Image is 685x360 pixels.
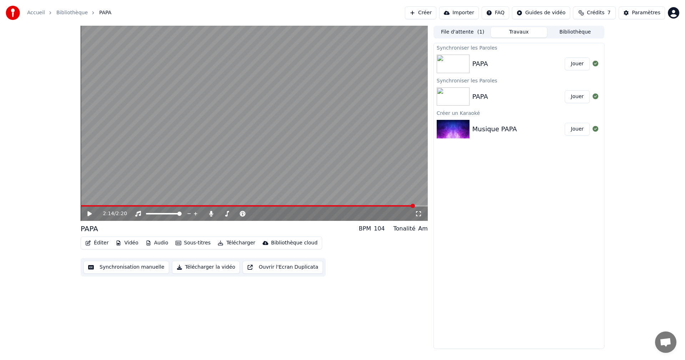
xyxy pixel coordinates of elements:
[482,6,509,19] button: FAQ
[27,9,111,16] nav: breadcrumb
[99,9,111,16] span: PAPA
[405,6,436,19] button: Créer
[394,224,416,233] div: Tonalité
[215,238,258,248] button: Télécharger
[565,57,590,70] button: Jouer
[434,108,604,117] div: Créer un Karaoké
[547,27,603,37] button: Bibliothèque
[434,43,604,52] div: Synchroniser les Paroles
[619,6,665,19] button: Paramètres
[243,261,323,274] button: Ouvrir l'Ecran Duplicata
[565,90,590,103] button: Jouer
[434,76,604,85] div: Synchroniser les Paroles
[116,210,127,217] span: 2:20
[491,27,547,37] button: Travaux
[472,59,488,69] div: PAPA
[435,27,491,37] button: File d'attente
[271,239,318,247] div: Bibliothèque cloud
[172,261,240,274] button: Télécharger la vidéo
[607,9,610,16] span: 7
[103,210,120,217] div: /
[477,29,484,36] span: ( 1 )
[632,9,660,16] div: Paramètres
[565,123,590,136] button: Jouer
[56,9,88,16] a: Bibliothèque
[439,6,479,19] button: Importer
[418,224,428,233] div: Am
[83,261,169,274] button: Synchronisation manuelle
[587,9,604,16] span: Crédits
[655,331,676,353] div: Ouvrir le chat
[573,6,616,19] button: Crédits7
[374,224,385,233] div: 104
[359,224,371,233] div: BPM
[103,210,114,217] span: 2:14
[512,6,570,19] button: Guides de vidéo
[27,9,45,16] a: Accueil
[173,238,214,248] button: Sous-titres
[472,124,517,134] div: Musique PAPA
[6,6,20,20] img: youka
[113,238,141,248] button: Vidéo
[143,238,171,248] button: Audio
[81,224,98,234] div: PAPA
[82,238,111,248] button: Éditer
[472,92,488,102] div: PAPA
